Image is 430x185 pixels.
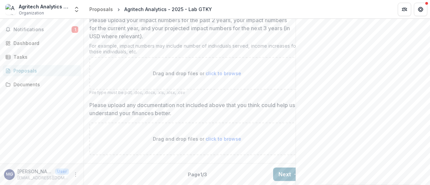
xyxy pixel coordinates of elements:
[3,24,81,35] button: Notifications1
[72,26,78,33] span: 1
[89,101,300,117] p: Please upload any documentation not included above that you think could help us understand your f...
[13,27,72,33] span: Notifications
[89,90,304,96] p: File type must be .pdf, .doc, .docx, .xls, .xlsx, .csv
[3,51,81,62] a: Tasks
[188,171,207,178] p: Page 1 / 3
[3,38,81,49] a: Dashboard
[6,172,13,177] div: Maryanne Gichanga
[55,169,69,175] p: User
[89,16,295,40] p: Please upload your impact numbers for the past 2 years, your impact numbers for the current year,...
[72,171,80,179] button: More
[72,3,81,16] button: Open entity switcher
[19,3,69,10] div: Agritech Analytics Limited
[206,71,241,76] span: click to browse
[19,10,44,16] span: Organization
[17,175,69,181] p: [EMAIL_ADDRESS][DOMAIN_NAME]
[17,168,52,175] p: [PERSON_NAME]
[13,40,76,47] div: Dashboard
[87,4,116,14] a: Proposals
[13,67,76,74] div: Proposals
[398,3,411,16] button: Partners
[89,43,304,57] div: For example, impact numbers may include number of individuals served, income increases for those ...
[13,81,76,88] div: Documents
[153,135,241,142] p: Drag and drop files or
[89,6,113,13] div: Proposals
[13,53,76,60] div: Tasks
[206,136,241,142] span: click to browse
[5,4,16,15] img: Agritech Analytics Limited
[153,70,241,77] p: Drag and drop files or
[3,65,81,76] a: Proposals
[3,79,81,90] a: Documents
[124,6,212,13] div: Agritech Analytics - 2025 - Lab GTKY
[87,4,215,14] nav: breadcrumb
[273,168,304,181] button: Next
[414,3,427,16] button: Get Help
